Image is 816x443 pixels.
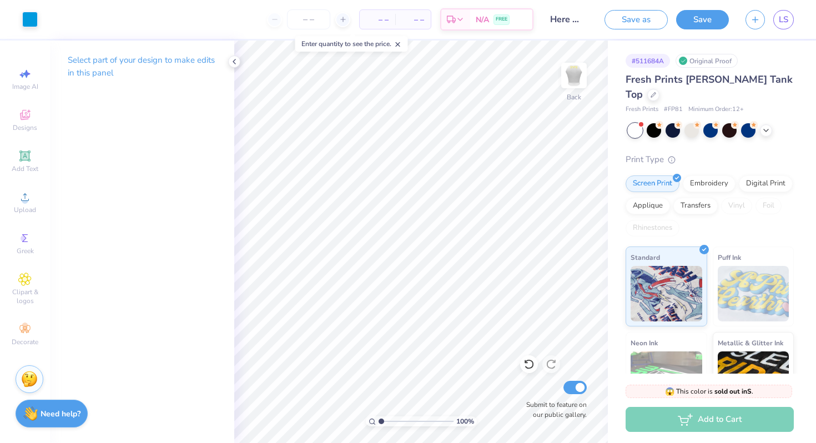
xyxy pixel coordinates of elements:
input: – – [287,9,330,29]
span: FREE [496,16,507,23]
span: Fresh Prints [626,105,658,114]
a: LS [773,10,794,29]
label: Submit to feature on our public gallery. [520,400,587,420]
span: Clipart & logos [6,288,44,305]
span: Upload [14,205,36,214]
span: This color is . [665,386,753,396]
img: Neon Ink [631,351,702,407]
div: Original Proof [676,54,738,68]
span: Minimum Order: 12 + [688,105,744,114]
span: Metallic & Glitter Ink [718,337,783,349]
button: Save as [605,10,668,29]
div: Vinyl [721,198,752,214]
span: Decorate [12,338,38,346]
button: Save [676,10,729,29]
div: Transfers [673,198,718,214]
img: Back [563,64,585,87]
span: Neon Ink [631,337,658,349]
strong: Need help? [41,409,80,419]
span: 100 % [456,416,474,426]
span: Standard [631,251,660,263]
span: Add Text [12,164,38,173]
span: Image AI [12,82,38,91]
span: LS [779,13,788,26]
div: Back [567,92,581,102]
span: N/A [476,14,489,26]
strong: sold out in S [714,387,752,396]
div: Embroidery [683,175,736,192]
img: Metallic & Glitter Ink [718,351,789,407]
div: Foil [755,198,782,214]
div: Screen Print [626,175,679,192]
div: Print Type [626,153,794,166]
div: # 511684A [626,54,670,68]
span: Greek [17,246,34,255]
img: Puff Ink [718,266,789,321]
div: Enter quantity to see the price. [295,36,408,52]
span: – – [366,14,389,26]
span: Designs [13,123,37,132]
span: 😱 [665,386,674,397]
span: – – [402,14,424,26]
div: Applique [626,198,670,214]
span: Fresh Prints [PERSON_NAME] Tank Top [626,73,793,101]
img: Standard [631,266,702,321]
p: Select part of your design to make edits in this panel [68,54,216,79]
div: Rhinestones [626,220,679,236]
div: Digital Print [739,175,793,192]
span: Puff Ink [718,251,741,263]
input: Untitled Design [542,8,596,31]
span: # FP81 [664,105,683,114]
